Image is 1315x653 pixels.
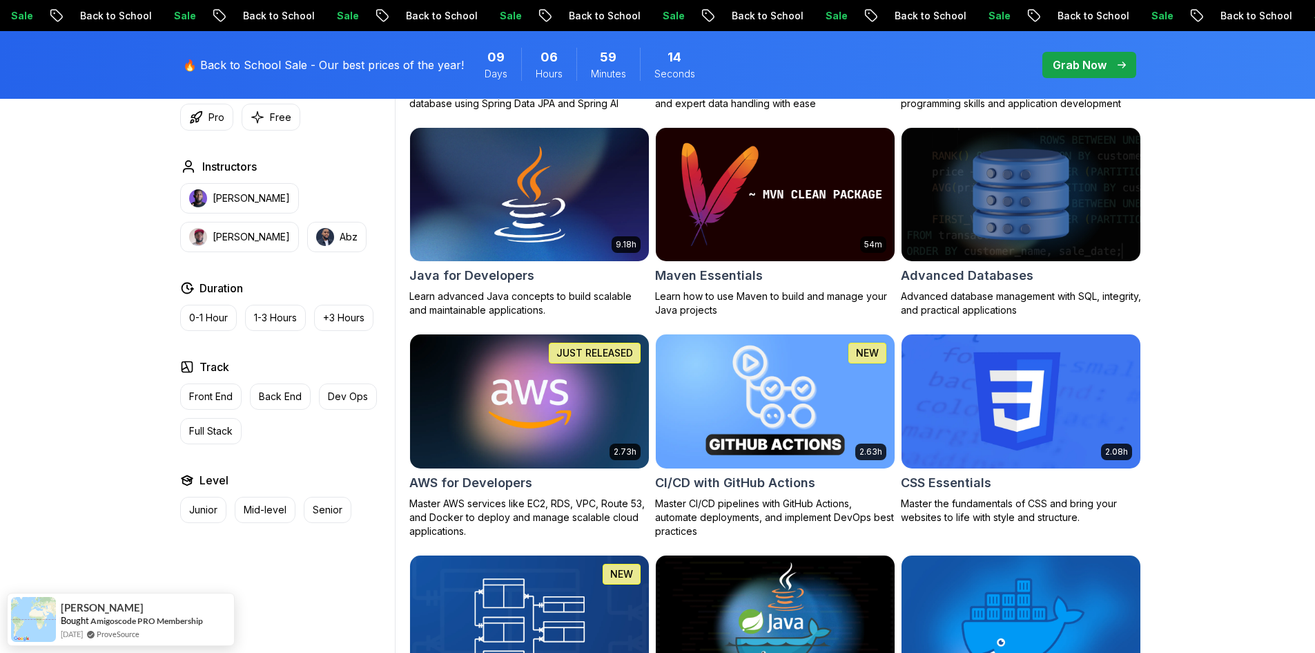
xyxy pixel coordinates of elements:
[975,9,1020,23] p: Sale
[410,334,649,469] img: AWS for Developers card
[591,67,626,81] span: Minutes
[540,48,558,67] span: 6 Hours
[812,9,857,23] p: Sale
[316,228,334,246] img: instructor img
[650,331,900,471] img: CI/CD with GitHub Actions card
[61,602,144,614] span: [PERSON_NAME]
[67,9,161,23] p: Back to School
[61,615,89,626] span: Bought
[180,183,299,214] button: instructor img[PERSON_NAME]
[307,222,367,252] button: instructor imgAbz
[655,266,763,285] h2: Maven Essentials
[259,390,302,404] p: Back End
[901,290,1141,317] p: Advanced database management with SQL, integrity, and practical applications
[270,111,291,124] p: Free
[655,127,895,318] a: Maven Essentials card54mMaven EssentialsLearn how to use Maven to build and manage your Java proj...
[235,497,295,523] button: Mid-level
[654,67,695,81] span: Seconds
[324,9,368,23] p: Sale
[650,9,694,23] p: Sale
[180,418,242,444] button: Full Stack
[655,334,895,538] a: CI/CD with GitHub Actions card2.63hNEWCI/CD with GitHub ActionsMaster CI/CD pipelines with GitHub...
[859,446,882,457] p: 2.63h
[245,305,306,331] button: 1-3 Hours
[610,567,633,581] p: NEW
[180,384,242,410] button: Front End
[1105,446,1128,457] p: 2.08h
[902,128,1140,262] img: Advanced Databases card
[1138,9,1182,23] p: Sale
[856,346,879,360] p: NEW
[409,334,650,538] a: AWS for Developers card2.73hJUST RELEASEDAWS for DevelopersMaster AWS services like EC2, RDS, VPC...
[313,503,342,517] p: Senior
[485,67,507,81] span: Days
[183,57,464,73] p: 🔥 Back to School Sale - Our best prices of the year!
[556,346,633,360] p: JUST RELEASED
[340,230,358,244] p: Abz
[319,384,377,410] button: Dev Ops
[213,230,290,244] p: [PERSON_NAME]
[90,616,203,626] a: Amigoscode PRO Membership
[655,290,895,317] p: Learn how to use Maven to build and manage your Java projects
[901,334,1141,524] a: CSS Essentials card2.08hCSS EssentialsMaster the fundamentals of CSS and bring your websites to l...
[189,189,207,207] img: instructor img
[393,9,487,23] p: Back to School
[97,628,139,640] a: ProveSource
[616,239,636,250] p: 9.18h
[410,128,649,262] img: Java for Developers card
[864,239,882,250] p: 54m
[901,266,1033,285] h2: Advanced Databases
[614,446,636,457] p: 2.73h
[161,9,205,23] p: Sale
[328,390,368,404] p: Dev Ops
[409,266,534,285] h2: Java for Developers
[536,67,563,81] span: Hours
[202,158,257,175] h2: Instructors
[180,497,226,523] button: Junior
[409,290,650,317] p: Learn advanced Java concepts to build scalable and maintainable applications.
[902,334,1140,469] img: CSS Essentials card
[556,9,650,23] p: Back to School
[487,9,531,23] p: Sale
[189,503,217,517] p: Junior
[655,497,895,538] p: Master CI/CD pipelines with GitHub Actions, automate deployments, and implement DevOps best pract...
[189,424,233,438] p: Full Stack
[314,305,373,331] button: +3 Hours
[242,104,300,131] button: Free
[719,9,812,23] p: Back to School
[1053,57,1107,73] p: Grab Now
[180,222,299,252] button: instructor img[PERSON_NAME]
[199,472,228,489] h2: Level
[409,127,650,318] a: Java for Developers card9.18hJava for DevelopersLearn advanced Java concepts to build scalable an...
[409,473,532,493] h2: AWS for Developers
[244,503,286,517] p: Mid-level
[189,311,228,325] p: 0-1 Hour
[61,628,83,640] span: [DATE]
[180,104,233,131] button: Pro
[323,311,364,325] p: +3 Hours
[208,111,224,124] p: Pro
[656,128,895,262] img: Maven Essentials card
[199,359,229,375] h2: Track
[189,228,207,246] img: instructor img
[180,305,237,331] button: 0-1 Hour
[1207,9,1301,23] p: Back to School
[213,191,290,205] p: [PERSON_NAME]
[409,497,650,538] p: Master AWS services like EC2, RDS, VPC, Route 53, and Docker to deploy and manage scalable cloud ...
[304,497,351,523] button: Senior
[254,311,297,325] p: 1-3 Hours
[655,473,815,493] h2: CI/CD with GitHub Actions
[901,473,991,493] h2: CSS Essentials
[600,48,616,67] span: 59 Minutes
[230,9,324,23] p: Back to School
[11,597,56,642] img: provesource social proof notification image
[881,9,975,23] p: Back to School
[1044,9,1138,23] p: Back to School
[189,390,233,404] p: Front End
[250,384,311,410] button: Back End
[487,48,505,67] span: 9 Days
[901,497,1141,524] p: Master the fundamentals of CSS and bring your websites to life with style and structure.
[668,48,681,67] span: 14 Seconds
[199,280,243,296] h2: Duration
[901,127,1141,318] a: Advanced Databases cardAdvanced DatabasesAdvanced database management with SQL, integrity, and pr...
